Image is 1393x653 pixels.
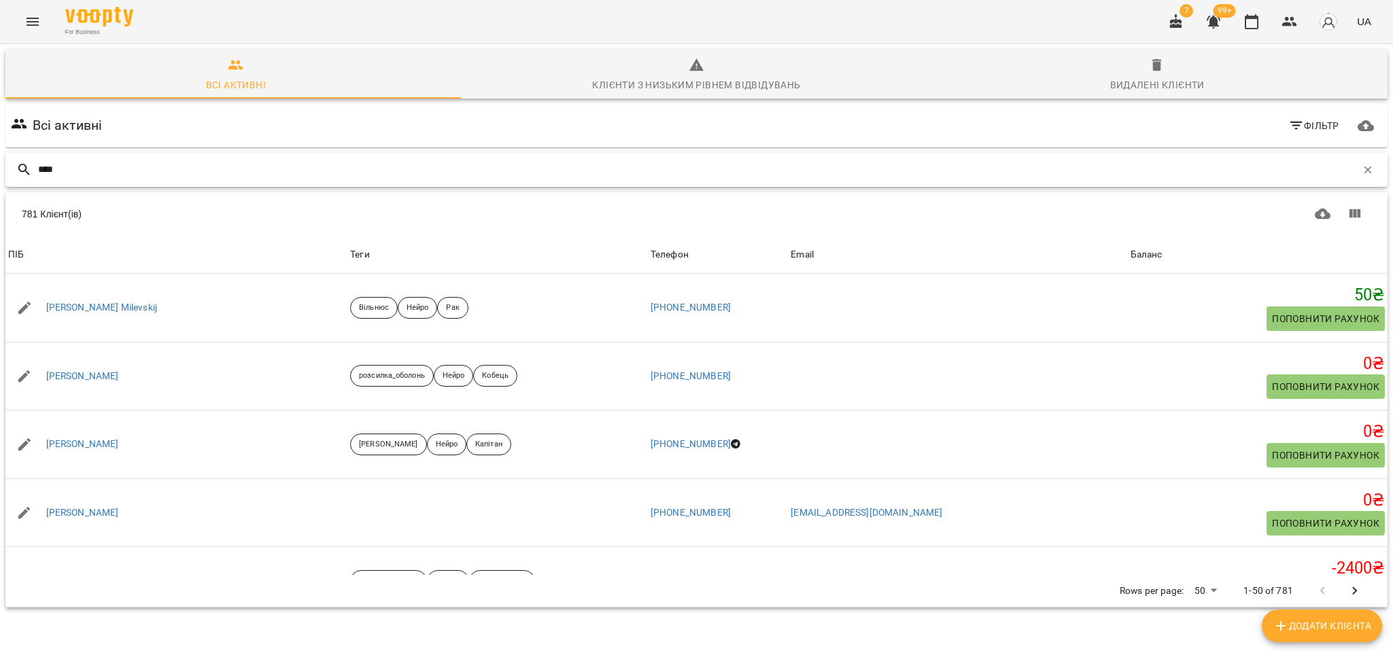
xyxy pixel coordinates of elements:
[46,301,157,315] a: [PERSON_NAME] Milevskij
[359,439,417,451] p: [PERSON_NAME]
[1283,113,1345,138] button: Фільтр
[1214,4,1236,18] span: 99+
[427,570,470,592] div: онлайн
[482,370,509,382] p: Кобець
[1131,247,1385,263] span: Баланс
[651,438,731,449] a: [PHONE_NUMBER]
[1131,247,1163,263] div: Sort
[437,297,468,319] div: Рак
[473,365,517,387] div: Кобець
[651,247,689,263] div: Телефон
[1288,118,1339,134] span: Фільтр
[651,302,731,313] a: [PHONE_NUMBER]
[46,438,119,451] a: [PERSON_NAME]
[1357,14,1371,29] span: UA
[5,192,1388,236] div: Table Toolbar
[1267,443,1385,467] button: Поповнити рахунок
[1307,198,1339,230] button: Завантажити CSV
[443,370,465,382] p: Нейро
[1131,285,1385,306] h5: 50 ₴
[1267,374,1385,399] button: Поповнити рахунок
[1272,447,1379,463] span: Поповнити рахунок
[33,115,103,136] h6: Всі активні
[46,506,119,520] a: [PERSON_NAME]
[1131,490,1385,511] h5: 0 ₴
[1131,247,1163,263] div: Баланс
[466,434,511,455] div: Капітан
[16,5,49,38] button: Menu
[206,77,266,93] div: Всі активні
[359,302,389,314] p: Вільнюс
[1339,575,1371,607] button: Next Page
[1243,584,1293,598] p: 1-50 of 781
[398,297,438,319] div: Нейро
[359,370,425,382] p: розсилка_оболонь
[8,247,24,263] div: ПІБ
[1110,77,1205,93] div: Видалені клієнти
[350,365,434,387] div: розсилка_оболонь
[8,247,345,263] span: ПІБ
[65,7,133,27] img: Voopty Logo
[65,28,133,37] span: For Business
[1262,610,1382,642] button: Додати клієнта
[791,247,1124,263] span: Email
[791,247,814,263] div: Email
[1131,353,1385,374] h5: 0 ₴
[592,77,800,93] div: Клієнти з низьким рівнем відвідувань
[791,507,942,518] a: [EMAIL_ADDRESS][DOMAIN_NAME]
[1272,515,1379,531] span: Поповнити рахунок
[8,247,24,263] div: Sort
[350,434,426,455] div: [PERSON_NAME]
[1339,198,1371,230] button: Показати колонки
[350,570,426,592] div: [PERSON_NAME]
[46,370,119,383] a: [PERSON_NAME]
[791,247,814,263] div: Sort
[1267,306,1385,331] button: Поповнити рахунок
[1180,4,1193,18] span: 7
[446,302,459,314] p: Рак
[1120,584,1184,598] p: Rows per page:
[1189,581,1222,601] div: 50
[434,365,474,387] div: Нейро
[651,507,731,518] a: [PHONE_NUMBER]
[1131,421,1385,442] h5: 0 ₴
[350,297,398,319] div: Вільнюс
[350,247,645,263] div: Теги
[475,439,502,451] p: Капітан
[436,439,458,451] p: Нейро
[22,207,694,221] div: 781 Клієнт(ів)
[1319,12,1338,31] img: avatar_s.png
[1352,9,1377,34] button: UA
[1272,378,1379,395] span: Поповнити рахунок
[1131,558,1385,579] h5: -2400 ₴
[1272,311,1379,327] span: Поповнити рахунок
[651,370,731,381] a: [PHONE_NUMBER]
[1273,618,1371,634] span: Додати клієнта
[427,434,467,455] div: Нейро
[407,302,429,314] p: Нейро
[469,570,535,592] div: нейрозаняття
[1267,511,1385,535] button: Поповнити рахунок
[651,247,785,263] span: Телефон
[651,247,689,263] div: Sort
